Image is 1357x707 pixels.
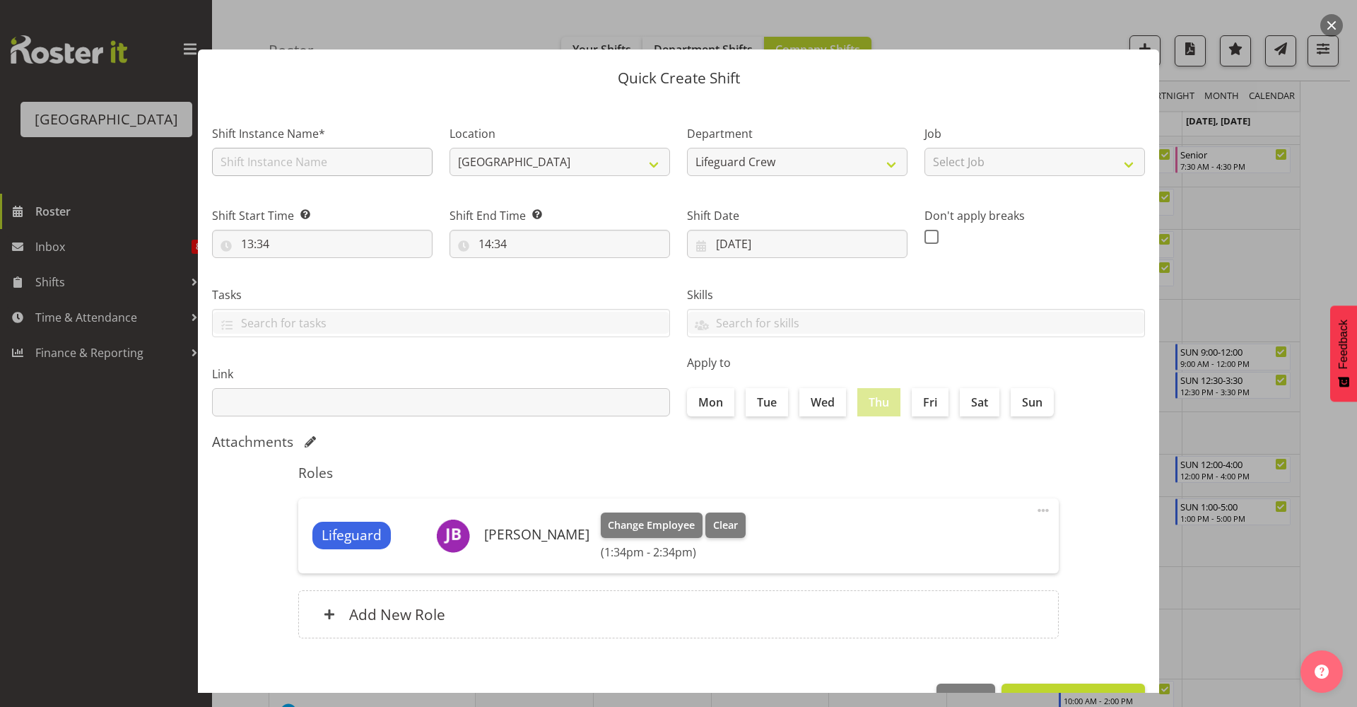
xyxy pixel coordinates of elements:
label: Shift Instance Name* [212,125,433,142]
label: Tasks [212,286,670,303]
label: Department [687,125,907,142]
label: Job [924,125,1145,142]
input: Click to select... [687,230,907,258]
button: Change Employee [601,513,703,538]
input: Search for skills [688,312,1144,334]
span: Lifeguard [322,525,382,546]
h5: Attachments [212,433,293,450]
label: Fri [912,388,948,416]
label: Shift End Time [450,207,670,224]
img: help-xxl-2.png [1315,665,1329,679]
span: Feedback [1337,320,1350,369]
h6: (1:34pm - 2:34pm) [601,545,746,559]
h5: Roles [298,464,1059,481]
span: Clear [713,518,738,533]
span: Change Employee [608,518,695,533]
label: Don't apply breaks [924,207,1145,224]
button: Clear [705,513,746,538]
h6: [PERSON_NAME] [484,527,589,542]
label: Skills [687,286,1145,303]
input: Click to select... [450,230,670,258]
label: Wed [799,388,846,416]
label: Location [450,125,670,142]
p: Quick Create Shift [212,71,1145,86]
button: Feedback - Show survey [1330,305,1357,402]
label: Shift Start Time [212,207,433,224]
label: Thu [857,388,900,416]
input: Search for tasks [213,312,669,334]
label: Shift Date [687,207,907,224]
label: Tue [746,388,788,416]
input: Click to select... [212,230,433,258]
label: Link [212,366,670,382]
input: Shift Instance Name [212,148,433,176]
img: jack-bailey11197.jpg [436,519,470,553]
h6: Add New Role [349,605,445,624]
label: Mon [687,388,734,416]
label: Sat [960,388,999,416]
label: Sun [1011,388,1054,416]
label: Apply to [687,354,1145,371]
